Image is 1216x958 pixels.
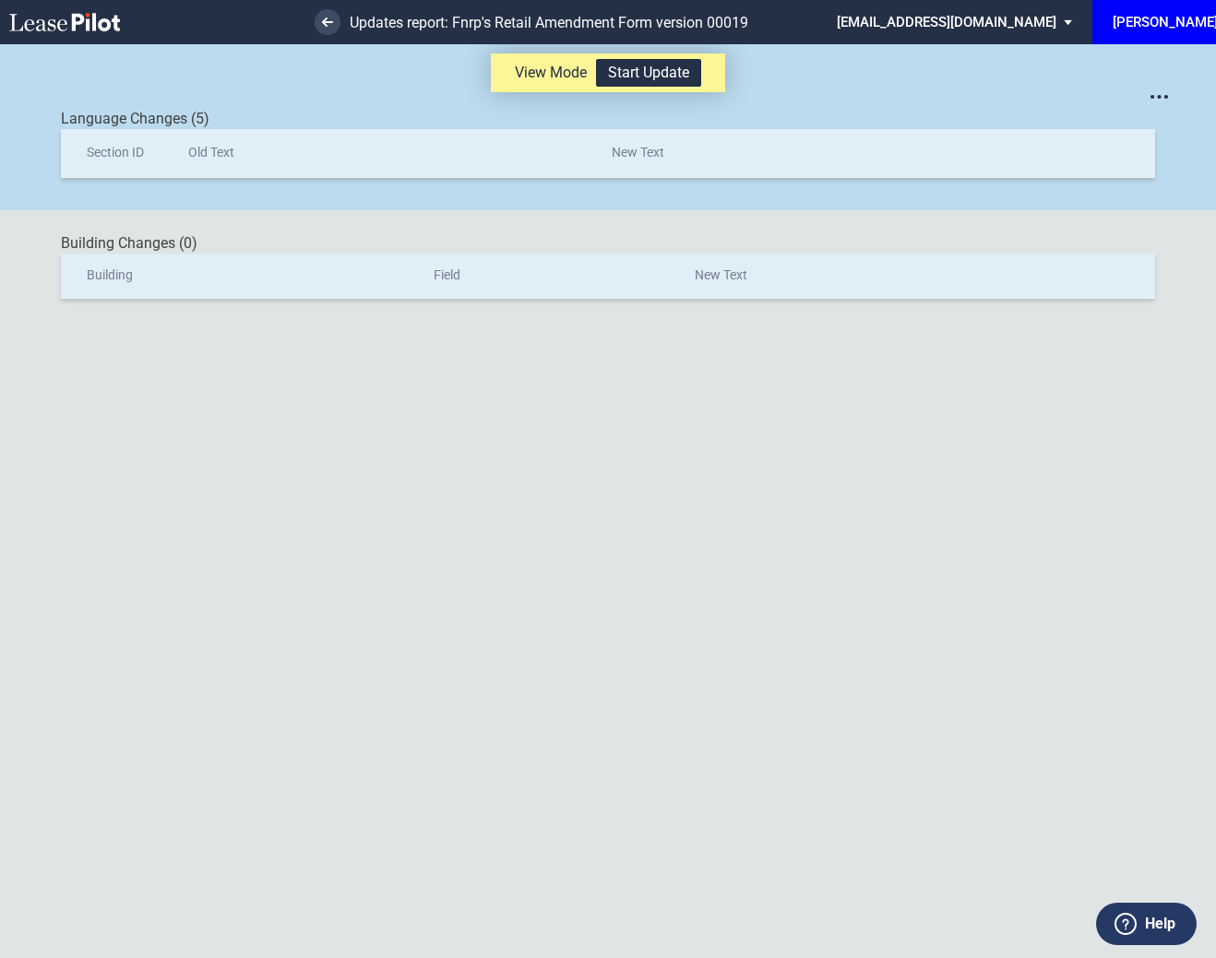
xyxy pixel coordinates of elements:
th: Section ID [61,129,162,177]
div: Building Changes (0) [61,233,1155,254]
div: Language Changes (5) [61,109,1155,129]
th: New Text [669,254,1044,298]
button: Open options menu [1144,81,1174,111]
th: Building [61,254,408,298]
label: Help [1145,912,1175,936]
th: New Text [586,129,1044,177]
th: Field [408,254,669,298]
button: Help [1096,903,1197,945]
button: Start Update [596,59,701,87]
div: View Mode [491,53,725,92]
th: Old Text [162,129,586,177]
span: Updates report: Fnrp's Retail Amendment Form version 00019 [350,14,748,31]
